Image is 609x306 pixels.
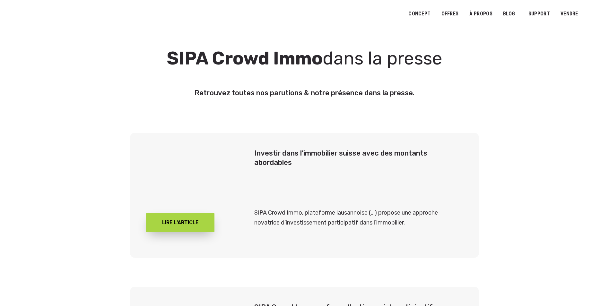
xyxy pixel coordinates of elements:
img: Logo [10,7,59,23]
a: Concept [404,7,435,21]
p: SIPA Crowd Immo, plateforme lausannoise (...) propose une approche novatrice d’investissement par... [254,208,463,227]
a: Blog [499,7,519,21]
a: Passer à [587,8,601,20]
a: Lire l'article [146,213,214,232]
h5: Retrouvez toutes nos parutions & notre présence dans la presse. [84,85,526,101]
h4: Investir dans l’immobilier suisse avec des montants abordables [254,149,463,167]
a: À PROPOS [465,7,497,21]
nav: Menu principal [408,6,599,22]
img: Français [591,12,597,16]
img: Logo AGEFI [146,149,226,185]
a: VENDRE [556,7,582,21]
a: SUPPORT [524,7,554,21]
h1: dans la presse [84,51,526,66]
a: OFFRES [437,7,463,21]
strong: SIPA Crowd Immo [167,48,323,69]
